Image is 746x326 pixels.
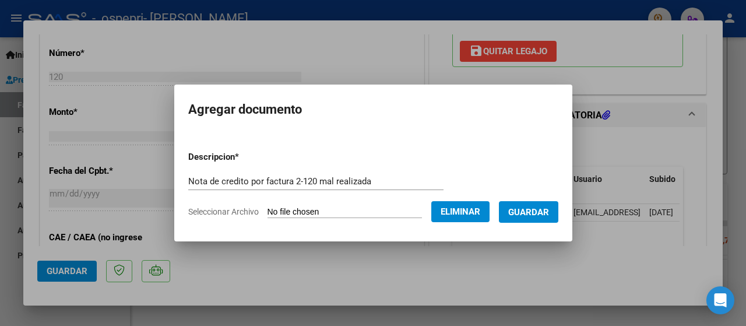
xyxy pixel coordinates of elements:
div: Open Intercom Messenger [706,286,734,314]
p: Descripcion [188,150,300,164]
button: Guardar [499,201,558,223]
button: Eliminar [431,201,490,222]
span: Eliminar [441,206,480,217]
h2: Agregar documento [188,99,558,121]
span: Seleccionar Archivo [188,207,259,216]
span: Guardar [508,207,549,218]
